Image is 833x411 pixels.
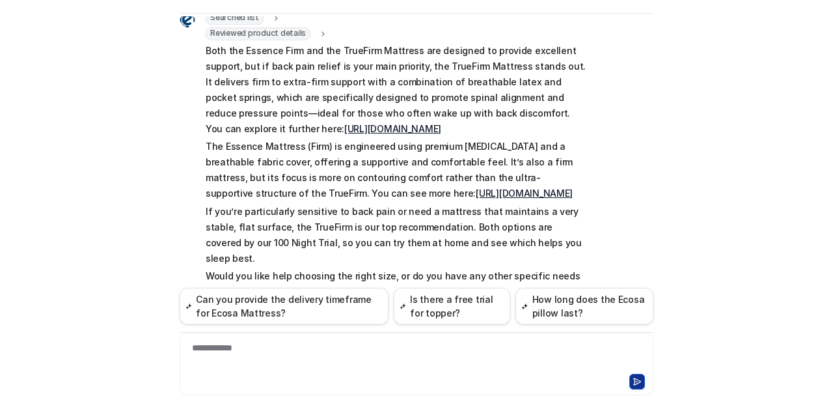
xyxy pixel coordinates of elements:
[206,139,586,201] p: The Essence Mattress (Firm) is engineered using premium [MEDICAL_DATA] and a breathable fabric co...
[394,288,510,324] button: Is there a free trial for topper?
[206,27,310,40] span: Reviewed product details
[515,288,653,324] button: How long does the Ecosa pillow last?
[180,12,195,28] img: Widget
[206,268,586,300] p: Would you like help choosing the right size, or do you have any other specific needs for your mat...
[180,288,389,324] button: Can you provide the delivery timeframe for Ecosa Mattress?
[476,188,573,199] a: [URL][DOMAIN_NAME]
[206,43,586,137] p: Both the Essence Firm and the TrueFirm Mattress are designed to provide excellent support, but if...
[206,204,586,266] p: If you’re particularly sensitive to back pain or need a mattress that maintains a very stable, fl...
[206,12,264,25] span: Searched list
[344,123,441,134] a: [URL][DOMAIN_NAME]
